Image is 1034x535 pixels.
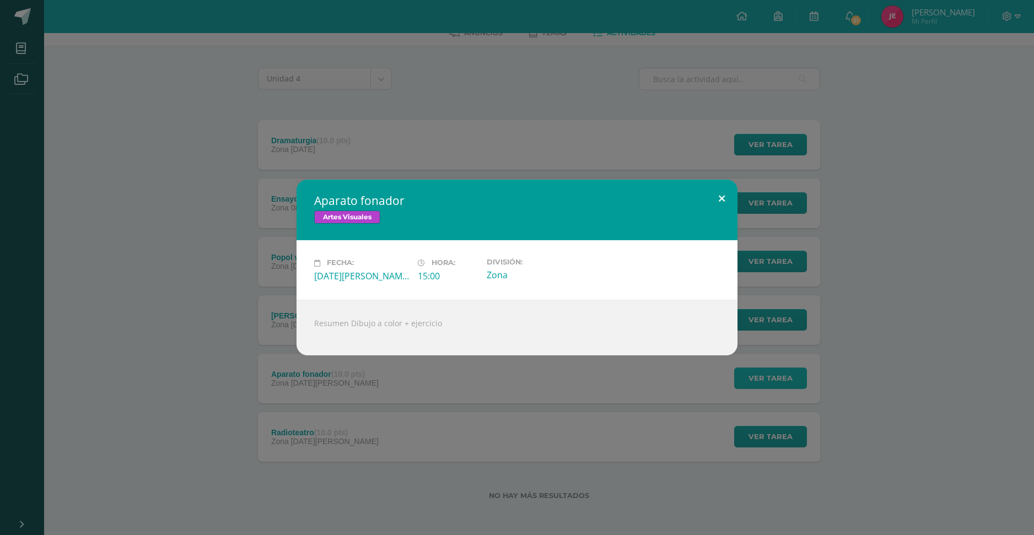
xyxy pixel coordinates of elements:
div: [DATE][PERSON_NAME] [314,270,409,282]
div: 15:00 [418,270,478,282]
span: Artes Visuales [314,210,380,224]
span: Hora: [432,259,455,267]
h2: Aparato fonador [314,193,720,208]
label: División: [487,258,581,266]
button: Close (Esc) [706,180,737,217]
span: Fecha: [327,259,354,267]
div: Zona [487,269,581,281]
div: Resumen Dibujo a color + ejercicio [297,300,737,355]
